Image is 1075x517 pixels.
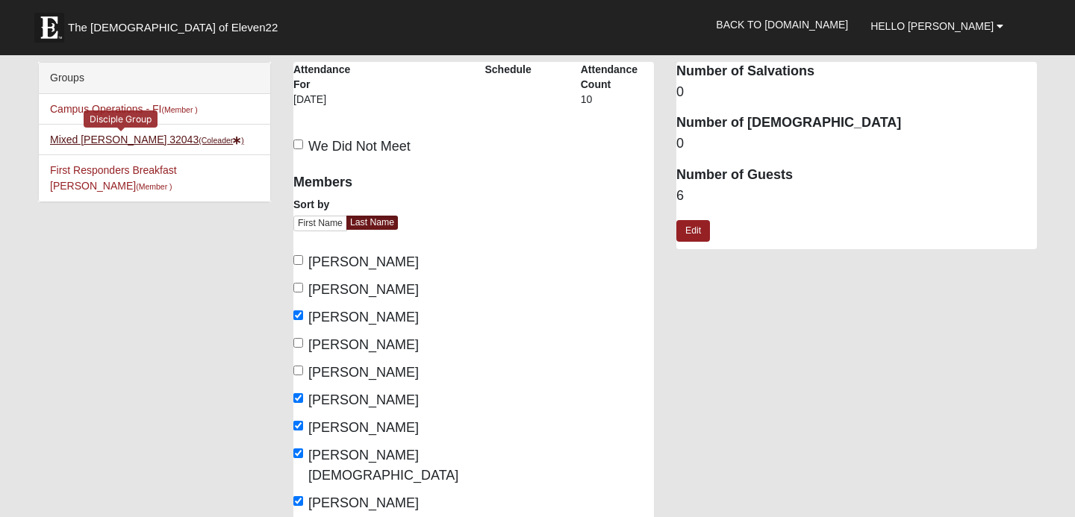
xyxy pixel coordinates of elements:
[308,310,419,325] span: [PERSON_NAME]
[293,255,303,265] input: [PERSON_NAME]
[293,310,303,320] input: [PERSON_NAME]
[308,282,419,297] span: [PERSON_NAME]
[293,338,303,348] input: [PERSON_NAME]
[50,134,244,145] a: Mixed [PERSON_NAME] 32043(Coleader)
[293,366,303,375] input: [PERSON_NAME]
[293,140,303,149] input: We Did Not Meet
[859,7,1015,45] a: Hello [PERSON_NAME]
[293,92,367,117] div: [DATE]
[705,6,859,43] a: Back to [DOMAIN_NAME]
[68,20,278,35] span: The [DEMOGRAPHIC_DATA] of Eleven22
[346,216,398,230] a: Last Name
[293,62,367,92] label: Attendance For
[293,448,303,458] input: [PERSON_NAME][DEMOGRAPHIC_DATA]
[293,421,303,430] input: [PERSON_NAME]
[308,337,419,352] span: [PERSON_NAME]
[676,220,710,242] a: Edit
[485,62,532,77] label: Schedule
[581,92,654,117] div: 10
[27,5,325,43] a: The [DEMOGRAPHIC_DATA] of Eleven22
[161,105,197,114] small: (Member )
[308,254,419,269] span: [PERSON_NAME]
[308,392,419,407] span: [PERSON_NAME]
[308,139,411,154] span: We Did Not Meet
[293,393,303,403] input: [PERSON_NAME]
[676,83,1037,102] dd: 0
[676,166,1037,185] dt: Number of Guests
[581,62,654,92] label: Attendance Count
[676,134,1037,154] dd: 0
[308,420,419,435] span: [PERSON_NAME]
[293,175,463,191] h4: Members
[870,20,994,32] span: Hello [PERSON_NAME]
[293,197,329,212] label: Sort by
[199,136,244,145] small: (Coleader )
[308,365,419,380] span: [PERSON_NAME]
[34,13,64,43] img: Eleven22 logo
[50,103,198,115] a: Campus Operations - FI(Member )
[293,283,303,292] input: [PERSON_NAME]
[676,62,1037,81] dt: Number of Salvations
[676,187,1037,206] dd: 6
[50,164,177,192] a: First Responders Breakfast [PERSON_NAME](Member )
[308,448,458,483] span: [PERSON_NAME][DEMOGRAPHIC_DATA]
[39,63,270,94] div: Groups
[84,110,158,128] div: Disciple Group
[136,182,172,191] small: (Member )
[293,216,347,231] a: First Name
[676,113,1037,133] dt: Number of [DEMOGRAPHIC_DATA]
